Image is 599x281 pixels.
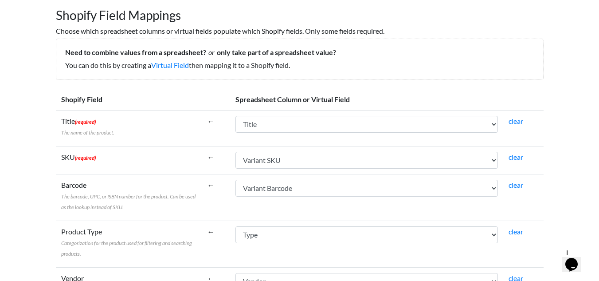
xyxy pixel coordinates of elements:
label: Product Type [61,226,197,258]
label: Barcode [61,180,197,212]
td: ← [202,221,230,267]
label: SKU [61,152,96,162]
td: ← [202,110,230,146]
h6: Choose which spreadsheet columns or virtual fields populate which Shopify fields. Only some field... [56,27,544,35]
a: clear [509,181,523,189]
iframe: chat widget [562,245,590,272]
span: (required) [75,119,96,125]
th: Shopify Field [56,89,202,111]
label: Title [61,116,114,137]
th: Spreadsheet Column or Virtual Field [230,89,544,111]
a: clear [509,117,523,125]
span: (required) [75,154,96,161]
span: The name of the product. [61,129,114,136]
p: You can do this by creating a then mapping it to a Shopify field. [65,60,534,71]
a: clear [509,227,523,236]
i: or [206,48,217,56]
td: ← [202,174,230,221]
td: ← [202,146,230,174]
a: Virtual Field [151,61,189,69]
span: Categorization for the product used for filtering and searching products. [61,240,192,257]
a: clear [509,153,523,161]
h5: Need to combine values from a spreadsheet? only take part of a spreadsheet value? [65,48,534,56]
span: The barcode, UPC, or ISBN number for the product. Can be used as the lookup instead of SKU. [61,193,196,210]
